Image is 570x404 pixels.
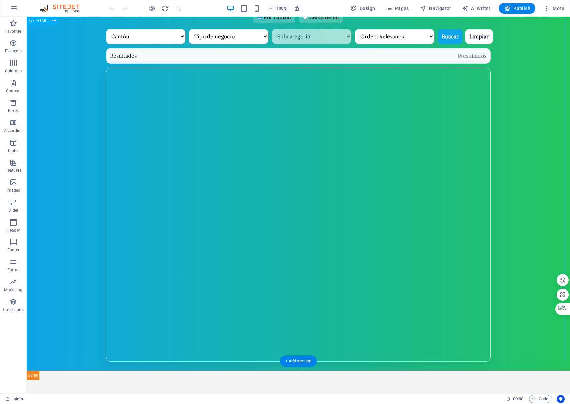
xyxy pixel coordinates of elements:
[8,208,19,213] p: Slider
[518,396,519,401] span: :
[420,5,451,12] span: Navigator
[3,307,23,312] p: Collections
[532,395,548,403] span: Code
[348,3,378,14] div: Design (Ctrl+Alt+Y)
[4,128,23,133] p: Accordion
[161,5,169,12] i: Reload page
[513,395,523,403] span: 00 00
[6,88,21,94] p: Content
[7,267,19,273] p: Forms
[4,287,22,293] p: Marketing
[5,29,22,34] p: Favorites
[350,5,375,12] span: Design
[36,19,47,23] span: HTML
[459,3,493,14] button: AI Writer
[5,168,21,173] p: Features
[5,395,23,403] a: Click to cancel selection. Double-click to open Pages
[506,395,524,403] h6: Session time
[386,5,409,12] span: Pages
[529,395,551,403] button: Code
[417,3,454,14] button: Navigator
[8,108,19,113] p: Boxes
[276,4,287,12] h6: 100%
[499,3,535,14] button: Publish
[5,48,22,54] p: Elements
[348,3,378,14] button: Design
[5,68,22,74] p: Columns
[7,247,19,253] p: Footer
[383,3,411,14] button: Pages
[280,355,317,367] div: + Add section
[462,5,491,12] span: AI Writer
[161,4,169,12] button: reload
[557,395,565,403] button: Usercentrics
[148,4,156,12] button: Click here to leave preview mode and continue editing
[38,4,88,12] img: Editor Logo
[294,5,300,11] i: On resize automatically adjust zoom level to fit chosen device.
[504,5,530,12] span: Publish
[541,3,567,14] button: More
[7,148,19,153] p: Tables
[7,188,20,193] p: Images
[266,4,290,12] button: 100%
[543,5,564,12] span: More
[7,228,20,233] p: Header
